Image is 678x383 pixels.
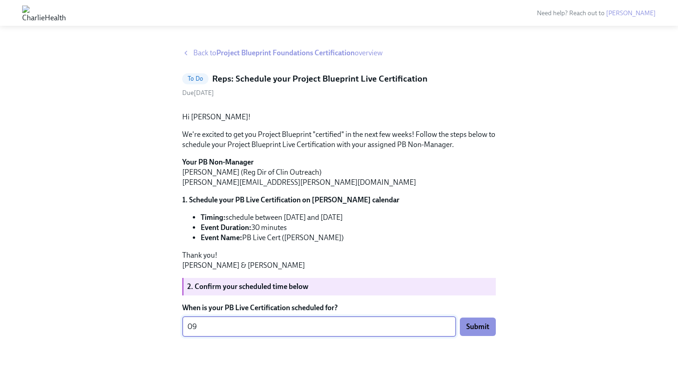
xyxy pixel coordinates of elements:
a: Back toProject Blueprint Foundations Certificationoverview [182,48,496,58]
span: Submit [466,322,489,331]
li: PB Live Cert ([PERSON_NAME]) [201,233,496,243]
p: We're excited to get you Project Blueprint "certified" in the next few weeks! Follow the steps be... [182,130,496,150]
strong: Project Blueprint Foundations Certification [216,48,355,57]
span: Back to overview [193,48,383,58]
strong: Your PB Non-Manager [182,158,254,166]
li: schedule between [DATE] and [DATE] [201,212,496,223]
li: 30 minutes [201,223,496,233]
label: When is your PB Live Certification scheduled for? [182,303,496,313]
img: CharlieHealth [22,6,66,20]
span: Wednesday, September 3rd 2025, 12:00 pm [182,89,214,97]
p: Hi [PERSON_NAME]! [182,112,496,122]
a: [PERSON_NAME] [606,9,656,17]
strong: Event Name: [201,233,242,242]
p: [PERSON_NAME] (Reg Dir of Clin Outreach) [PERSON_NAME][EMAIL_ADDRESS][PERSON_NAME][DOMAIN_NAME] [182,157,496,188]
textarea: 09/1 [188,321,451,332]
span: Need help? Reach out to [537,9,656,17]
strong: 1. Schedule your PB Live Certification on [PERSON_NAME] calendar [182,195,399,204]
button: Submit [460,318,496,336]
strong: 2. Confirm your scheduled time below [187,282,309,291]
span: To Do [182,75,208,82]
h5: Reps: Schedule your Project Blueprint Live Certification [212,73,428,85]
strong: Timing: [201,213,226,222]
strong: Event Duration: [201,223,251,232]
p: Thank you! [PERSON_NAME] & [PERSON_NAME] [182,250,496,271]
